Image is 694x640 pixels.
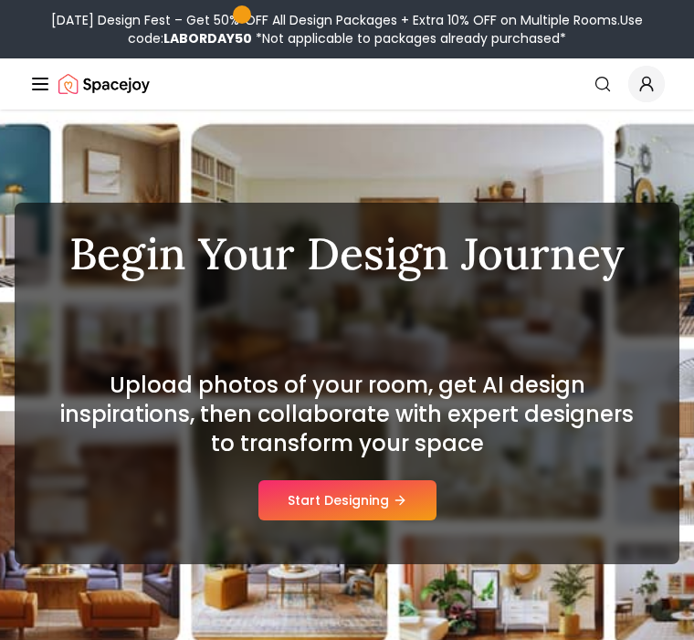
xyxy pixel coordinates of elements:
[58,66,150,102] a: Spacejoy
[7,11,687,47] div: [DATE] Design Fest – Get 50% OFF All Design Packages + Extra 10% OFF on Multiple Rooms.
[29,58,665,110] nav: Global
[163,29,252,47] b: LABORDAY50
[128,11,643,47] span: Use code:
[58,66,150,102] img: Spacejoy Logo
[252,29,566,47] span: *Not applicable to packages already purchased*
[258,480,436,520] button: Start Designing
[58,232,636,276] h1: Begin Your Design Journey
[58,371,636,458] h2: Upload photos of your room, get AI design inspirations, then collaborate with expert designers to...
